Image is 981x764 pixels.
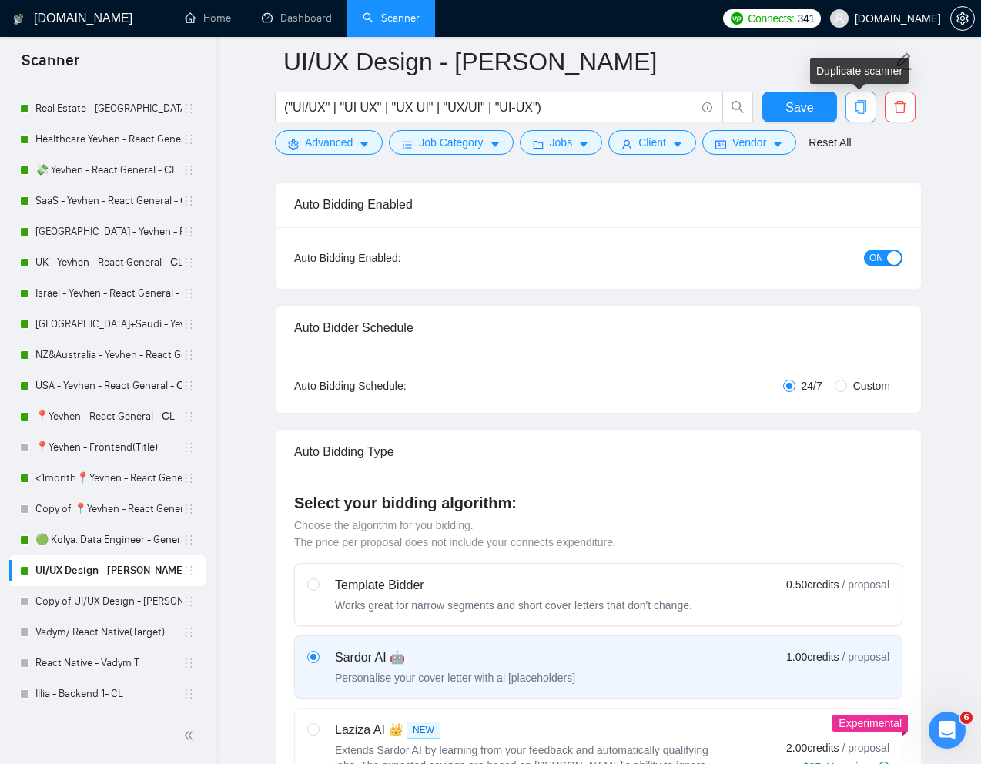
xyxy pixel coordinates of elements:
[335,598,692,613] div: Works great for narrow segments and short cover letters that don't change.
[182,626,195,638] span: holder
[389,130,513,155] button: barsJob Categorycaret-down
[288,139,299,150] span: setting
[182,534,195,546] span: holder
[786,739,839,756] span: 2.00 credits
[294,492,902,514] h4: Select your bidding algorithm:
[929,712,966,749] iframe: Intercom live chat
[834,13,845,24] span: user
[893,52,913,72] span: edit
[335,576,692,595] div: Template Bidder
[294,250,497,266] div: Auto Bidding Enabled:
[9,463,206,494] li: <1month📍Yevhen - React General - СL
[533,139,544,150] span: folder
[847,377,896,394] span: Custom
[35,617,182,648] a: Vadym/ React Native(Target)
[305,134,353,151] span: Advanced
[35,216,182,247] a: [GEOGRAPHIC_DATA] - Yevhen - React General - СL
[9,401,206,432] li: 📍Yevhen - React General - СL
[335,721,720,739] div: Laziza AI
[842,740,889,756] span: / proposal
[402,139,413,150] span: bars
[842,649,889,665] span: / proposal
[182,195,195,207] span: holder
[9,49,92,82] span: Scanner
[35,586,182,617] a: Copy of UI/UX Design - [PERSON_NAME]
[9,124,206,155] li: Healthcare Yevhen - React General - СL
[35,247,182,278] a: UK - Yevhen - React General - СL
[182,133,195,146] span: holder
[35,494,182,524] a: Copy of 📍Yevhen - React General - СL
[9,216,206,247] li: Switzerland - Yevhen - React General - СL
[182,256,195,269] span: holder
[35,401,182,432] a: 📍Yevhen - React General - СL
[550,134,573,151] span: Jobs
[9,370,206,401] li: USA - Yevhen - React General - СL
[359,139,370,150] span: caret-down
[9,432,206,463] li: 📍Yevhen - Frontend(Title)
[262,12,332,25] a: dashboardDashboard
[182,164,195,176] span: holder
[762,92,837,122] button: Save
[672,139,683,150] span: caret-down
[950,12,975,25] a: setting
[183,728,199,743] span: double-left
[638,134,666,151] span: Client
[621,139,632,150] span: user
[960,712,973,724] span: 6
[35,679,182,709] a: Illia - Backend 1- CL
[35,555,182,586] a: UI/UX Design - [PERSON_NAME]
[490,139,501,150] span: caret-down
[731,12,743,25] img: upwork-logo.png
[35,370,182,401] a: USA - Yevhen - React General - СL
[182,565,195,577] span: holder
[182,410,195,423] span: holder
[732,134,766,151] span: Vendor
[772,139,783,150] span: caret-down
[182,657,195,669] span: holder
[35,155,182,186] a: 💸 Yevhen - React General - СL
[809,134,851,151] a: Reset All
[182,688,195,700] span: holder
[407,722,440,739] span: NEW
[294,183,902,226] div: Auto Bidding Enabled
[9,155,206,186] li: 💸 Yevhen - React General - СL
[9,309,206,340] li: UAE+Saudi - Yevhen - React General - СL
[9,555,206,586] li: UI/UX Design - Mariana Derevianko
[388,721,403,739] span: 👑
[9,617,206,648] li: Vadym/ React Native(Target)
[294,519,616,548] span: Choose the algorithm for you bidding. The price per proposal does not include your connects expen...
[885,92,916,122] button: delete
[35,463,182,494] a: <1month📍Yevhen - React General - СL
[9,93,206,124] li: Real Estate - Yevhen - React General - СL
[9,524,206,555] li: 🟢 Kolya. Data Engineer - General
[294,377,497,394] div: Auto Bidding Schedule:
[284,98,695,117] input: Search Freelance Jobs...
[35,186,182,216] a: SaaS - Yevhen - React General - СL
[9,648,206,679] li: React Native - Vadym T
[182,318,195,330] span: holder
[182,595,195,608] span: holder
[846,100,876,114] span: copy
[786,576,839,593] span: 0.50 credits
[702,130,796,155] button: idcardVendorcaret-down
[35,309,182,340] a: [GEOGRAPHIC_DATA]+Saudi - Yevhen - React General - СL
[335,670,575,685] div: Personalise your cover letter with ai [placeholders]
[283,42,890,81] input: Scanner name...
[798,10,815,27] span: 341
[182,441,195,454] span: holder
[182,349,195,361] span: holder
[950,6,975,31] button: setting
[520,130,603,155] button: folderJobscaret-down
[9,586,206,617] li: Copy of UI/UX Design - Mariana Derevianko
[335,648,575,667] div: Sardor AI 🤖
[35,524,182,555] a: 🟢 Kolya. Data Engineer - General
[842,577,889,592] span: / proposal
[9,186,206,216] li: SaaS - Yevhen - React General - СL
[9,494,206,524] li: Copy of 📍Yevhen - React General - СL
[9,679,206,709] li: Illia - Backend 1- CL
[35,278,182,309] a: Israel - Yevhen - React General - СL
[578,139,589,150] span: caret-down
[419,134,483,151] span: Job Category
[845,92,876,122] button: copy
[182,102,195,115] span: holder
